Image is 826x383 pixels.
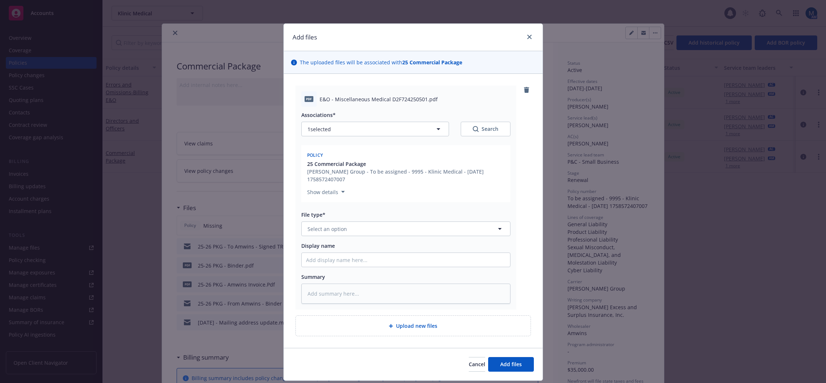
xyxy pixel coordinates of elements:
[295,315,531,336] div: Upload new files
[302,253,510,267] input: Add display name here...
[396,322,437,330] span: Upload new files
[301,221,510,236] button: Select an option
[301,273,325,280] span: Summary
[301,242,335,249] span: Display name
[308,225,347,233] span: Select an option
[301,211,325,218] span: File type*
